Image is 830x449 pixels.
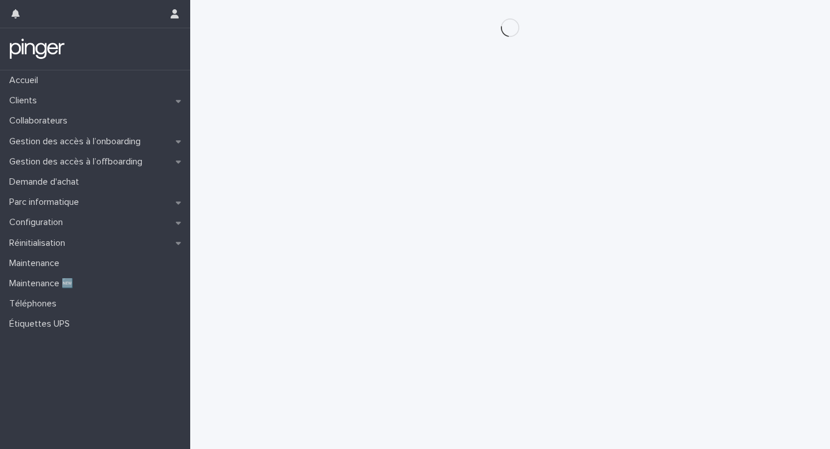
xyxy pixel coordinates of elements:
p: Gestion des accès à l’offboarding [5,156,152,167]
p: Maintenance [5,258,69,269]
p: Maintenance 🆕 [5,278,82,289]
img: mTgBEunGTSyRkCgitkcU [9,38,65,61]
p: Clients [5,95,46,106]
p: Étiquettes UPS [5,319,79,330]
p: Collaborateurs [5,115,77,126]
p: Parc informatique [5,197,88,208]
p: Configuration [5,217,72,228]
p: Accueil [5,75,47,86]
p: Réinitialisation [5,238,74,249]
p: Gestion des accès à l’onboarding [5,136,150,147]
p: Téléphones [5,298,66,309]
p: Demande d'achat [5,177,88,188]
